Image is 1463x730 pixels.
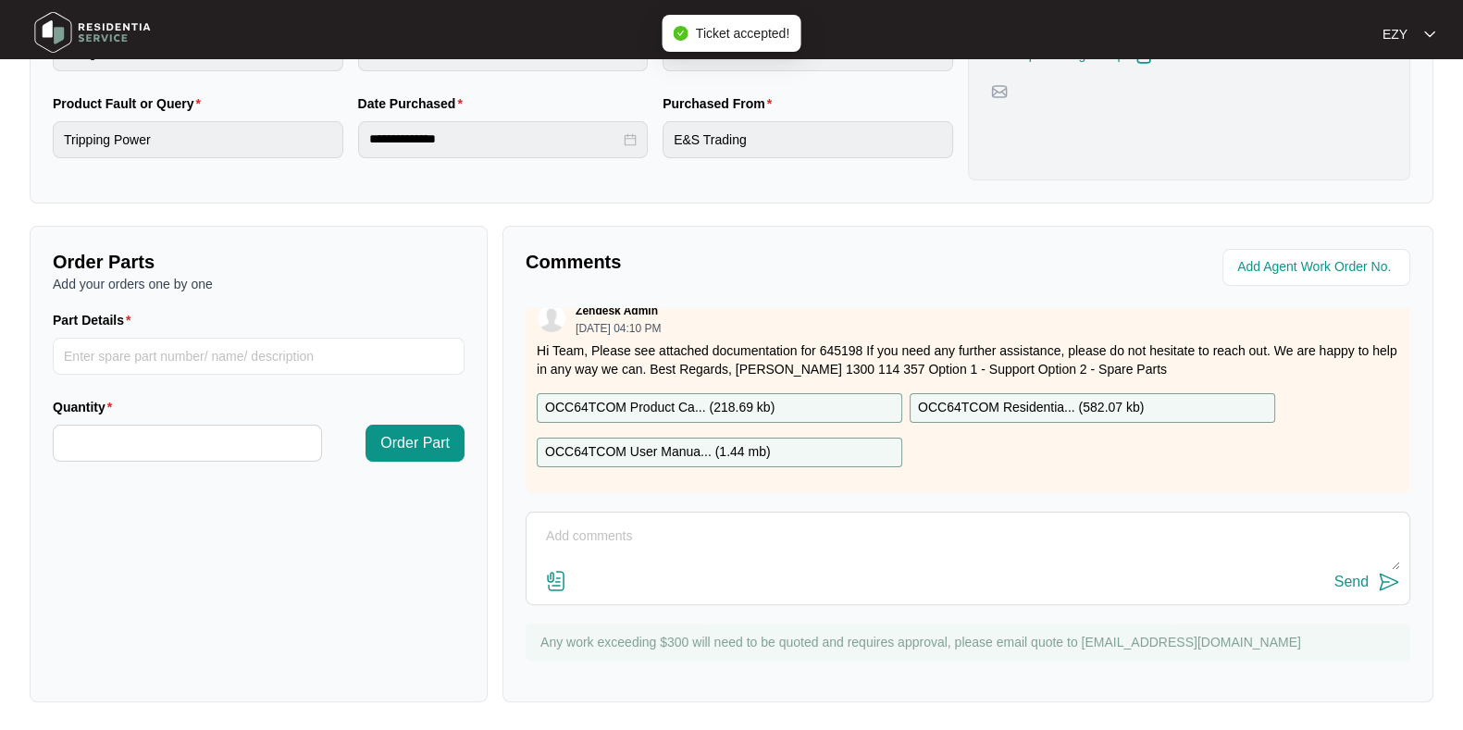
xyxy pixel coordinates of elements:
[53,311,139,329] label: Part Details
[545,442,771,463] p: OCC64TCOM User Manua... ( 1.44 mb )
[538,304,565,332] img: user.svg
[537,341,1399,378] p: Hi Team, Please see attached documentation for 645198 If you need any further assistance, please ...
[576,303,658,318] p: Zendesk Admin
[53,338,465,375] input: Part Details
[545,570,567,592] img: file-attachment-doc.svg
[918,398,1144,418] p: OCC64TCOM Residentia... ( 582.07 kb )
[545,398,775,418] p: OCC64TCOM Product Ca... ( 218.69 kb )
[358,94,470,113] label: Date Purchased
[369,130,621,149] input: Date Purchased
[663,121,953,158] input: Purchased From
[53,121,343,158] input: Product Fault or Query
[53,398,119,416] label: Quantity
[380,432,450,454] span: Order Part
[53,249,465,275] p: Order Parts
[540,633,1401,651] p: Any work exceeding $300 will need to be quoted and requires approval, please email quote to [EMAI...
[663,94,779,113] label: Purchased From
[28,5,157,60] img: residentia service logo
[1424,30,1435,39] img: dropdown arrow
[696,26,789,41] span: Ticket accepted!
[53,275,465,293] p: Add your orders one by one
[991,83,1008,100] img: map-pin
[1378,571,1400,593] img: send-icon.svg
[54,426,321,461] input: Quantity
[366,425,465,462] button: Order Part
[1334,570,1400,595] button: Send
[576,323,661,334] p: [DATE] 04:10 PM
[53,94,208,113] label: Product Fault or Query
[674,26,688,41] span: check-circle
[1237,256,1399,278] input: Add Agent Work Order No.
[1334,574,1369,590] div: Send
[526,249,955,275] p: Comments
[1382,25,1407,43] p: EZY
